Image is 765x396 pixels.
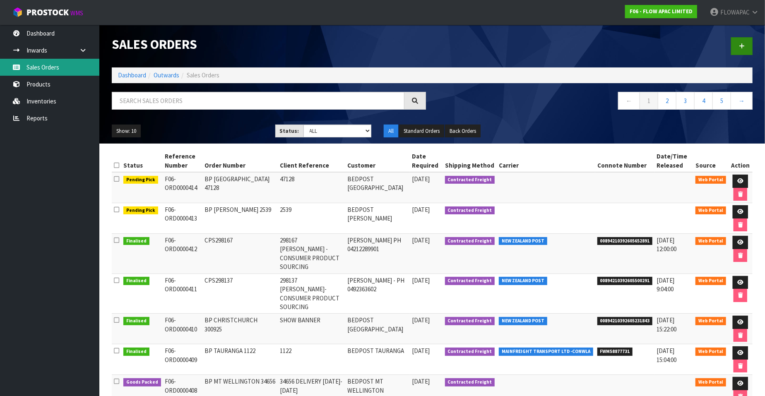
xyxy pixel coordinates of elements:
small: WMS [70,9,83,17]
button: Show: 10 [112,125,141,138]
th: Reference Number [163,150,203,172]
span: [DATE] [412,377,430,385]
a: → [731,92,753,110]
span: Goods Packed [123,378,161,386]
img: cube-alt.png [12,7,23,17]
td: F06-ORD0000414 [163,172,203,203]
span: 00894210392605231843 [597,317,653,325]
span: Pending Pick [123,206,158,215]
th: Source [693,150,728,172]
span: NEW ZEALAND POST [499,317,547,325]
span: Finalised [123,277,149,285]
span: [DATE] [412,175,430,183]
a: Outwards [154,71,179,79]
span: Web Portal [695,277,726,285]
span: [DATE] 15:22:00 [657,316,676,333]
th: Client Reference [278,150,346,172]
td: 298137 [PERSON_NAME]-CONSUMER PRODUCT SOURCING [278,274,346,314]
td: BEDPOST [GEOGRAPHIC_DATA] [345,172,410,203]
th: Shipping Method [443,150,497,172]
th: Action [728,150,753,172]
th: Customer [345,150,410,172]
span: Sales Orders [187,71,219,79]
span: Web Portal [695,317,726,325]
button: Back Orders [445,125,481,138]
span: Web Portal [695,176,726,184]
td: F06-ORD0000411 [163,274,203,314]
a: 3 [676,92,695,110]
span: [DATE] [412,236,430,244]
span: FWM58877731 [597,348,633,356]
td: BP CHRISTCHURCH 300925 [203,314,278,344]
th: Date Required [410,150,443,172]
th: Status [121,150,163,172]
span: [DATE] 15:04:00 [657,347,676,363]
a: 2 [658,92,676,110]
span: NEW ZEALAND POST [499,277,547,285]
span: Finalised [123,237,149,245]
td: SHOW BANNER [278,314,346,344]
button: Standard Orders [399,125,444,138]
a: Dashboard [118,71,146,79]
span: FLOWAPAC [720,8,750,16]
th: Order Number [203,150,278,172]
h1: Sales Orders [112,37,426,52]
span: [DATE] [412,206,430,214]
span: Web Portal [695,237,726,245]
td: [PERSON_NAME] PH 04212289901 [345,234,410,274]
td: BEDPOST TAURANGA [345,344,410,375]
span: Web Portal [695,206,726,215]
a: 4 [694,92,713,110]
td: 47128 [278,172,346,203]
td: 2539 [278,203,346,234]
span: Pending Pick [123,176,158,184]
span: ProStock [26,7,69,18]
span: Contracted Freight [445,206,495,215]
span: Contracted Freight [445,378,495,386]
span: MAINFREIGHT TRANSPORT LTD -CONWLA [499,348,593,356]
span: 00894210392605500291 [597,277,653,285]
td: BEDPOST [PERSON_NAME] [345,203,410,234]
th: Date/Time Released [654,150,693,172]
td: F06-ORD0000409 [163,344,203,375]
a: 5 [712,92,731,110]
td: BEDPOST [GEOGRAPHIC_DATA] [345,314,410,344]
span: Web Portal [695,348,726,356]
td: CPS298167 [203,234,278,274]
strong: Status: [280,127,299,134]
td: F06-ORD0000412 [163,234,203,274]
span: [DATE] [412,347,430,355]
span: NEW ZEALAND POST [499,237,547,245]
span: Contracted Freight [445,277,495,285]
span: Finalised [123,317,149,325]
span: Contracted Freight [445,348,495,356]
th: Carrier [497,150,595,172]
span: Contracted Freight [445,176,495,184]
strong: F06 - FLOW APAC LIMITED [630,8,693,15]
td: BP TAURANGA 1122 [203,344,278,375]
td: 298167 [PERSON_NAME] - CONSUMER PRODUCT SOURCING [278,234,346,274]
nav: Page navigation [438,92,753,112]
a: ← [618,92,640,110]
td: CPS298137 [203,274,278,314]
span: Web Portal [695,378,726,386]
td: 1122 [278,344,346,375]
span: [DATE] [412,276,430,284]
td: [PERSON_NAME] - PH 0492363602 [345,274,410,314]
span: [DATE] [412,316,430,324]
span: [DATE] 9:04:00 [657,276,674,293]
td: BP [PERSON_NAME] 2539 [203,203,278,234]
th: Connote Number [595,150,655,172]
span: Contracted Freight [445,237,495,245]
span: Contracted Freight [445,317,495,325]
td: F06-ORD0000410 [163,314,203,344]
button: All [384,125,398,138]
td: BP [GEOGRAPHIC_DATA] 47128 [203,172,278,203]
span: 00894210392605652891 [597,237,653,245]
span: Finalised [123,348,149,356]
td: F06-ORD0000413 [163,203,203,234]
span: [DATE] 12:00:00 [657,236,676,253]
input: Search sales orders [112,92,404,110]
a: 1 [640,92,658,110]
